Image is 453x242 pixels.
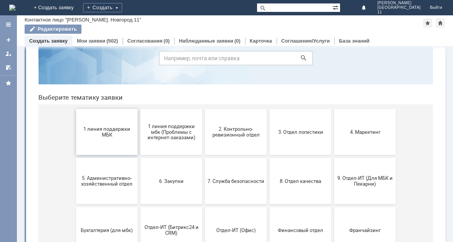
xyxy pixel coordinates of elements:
[240,210,297,216] span: Финансовый отдел
[237,92,299,138] button: 3. Отдел логистики
[173,190,234,236] button: Отдел-ИТ (Офис)
[377,1,421,5] span: [PERSON_NAME]
[111,207,168,219] span: Отдел-ИТ (Битрикс24 и CRM)
[237,190,299,236] button: Финансовый отдел
[377,10,421,15] span: 11
[46,109,103,121] span: 1 линия поддержки МБК
[2,34,15,46] a: Создать заявку
[6,77,401,84] header: Выберите тематику заявки
[106,38,118,44] div: (502)
[25,17,141,23] div: Контактное лицо "[PERSON_NAME]. Новгород 11"
[127,38,163,44] a: Согласования
[332,3,340,11] span: Расширенный поиск
[29,38,68,44] a: Создать заявку
[111,161,168,167] span: 6. Закупки
[175,161,232,167] span: 7. Служба безопасности
[304,158,361,170] span: 9. Отдел-ИТ (Для МБК и Пекарни)
[377,5,421,10] span: [GEOGRAPHIC_DATA]
[339,38,369,44] a: База знаний
[304,210,361,216] span: Франчайзинг
[108,92,170,138] button: 1 линия поддержки мбк (Проблемы с интернет-заказами)
[173,141,234,187] button: 7. Служба безопасности
[44,141,105,187] button: 5. Административно-хозяйственный отдел
[44,190,105,236] button: Бухгалтерия (для мбк)
[46,158,103,170] span: 5. Административно-хозяйственный отдел
[304,112,361,118] span: 4. Маркетинг
[111,106,168,123] span: 1 линия поддержки мбк (Проблемы с интернет-заказами)
[46,210,103,216] span: Бухгалтерия (для мбк)
[302,92,363,138] button: 4. Маркетинг
[179,38,233,44] a: Наблюдаемые заявки
[9,5,15,11] a: Перейти на домашнюю страницу
[127,34,280,48] input: Например, почта или справка
[108,190,170,236] button: Отдел-ИТ (Битрикс24 и CRM)
[44,92,105,138] button: 1 линия поддержки МБК
[9,5,15,11] img: logo
[2,61,15,74] a: Мои согласования
[302,141,363,187] button: 9. Отдел-ИТ (Для МБК и Пекарни)
[237,141,299,187] button: 8. Отдел качества
[302,190,363,236] button: Франчайзинг
[240,161,297,167] span: 8. Отдел качества
[175,109,232,121] span: 2. Контрольно-ревизионный отдел
[77,38,105,44] a: Мои заявки
[2,48,15,60] a: Мои заявки
[173,92,234,138] button: 2. Контрольно-ревизионный отдел
[423,18,432,28] div: Добавить в избранное
[108,141,170,187] button: 6. Закупки
[83,3,122,12] div: Создать
[250,38,272,44] a: Карточка
[281,38,330,44] a: Соглашения/Услуги
[127,19,280,26] label: Воспользуйтесь поиском
[234,38,241,44] div: (0)
[240,112,297,118] span: 3. Отдел логистики
[175,210,232,216] span: Отдел-ИТ (Офис)
[164,38,170,44] div: (0)
[436,18,445,28] div: Сделать домашней страницей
